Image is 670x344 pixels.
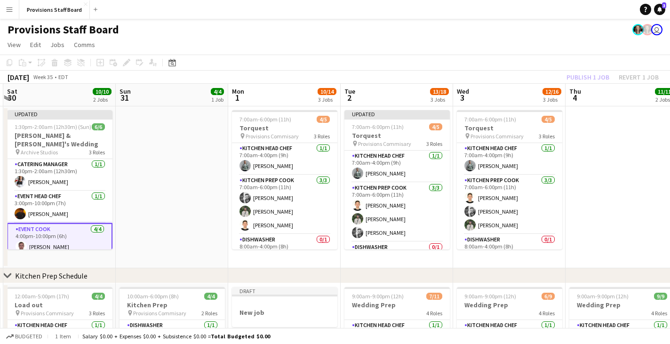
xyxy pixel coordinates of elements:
[642,24,653,35] app-user-avatar: Giannina Fazzari
[15,333,42,340] span: Budgeted
[662,2,666,8] span: 3
[651,24,662,35] app-user-avatar: Dustin Gallagher
[52,333,74,340] span: 1 item
[82,333,270,340] div: Salary $0.00 + Expenses $0.00 + Subsistence $0.00 =
[632,24,644,35] app-user-avatar: Giannina Fazzari
[15,271,88,280] div: Kitchen Prep Schedule
[31,73,55,80] span: Week 35
[30,40,41,49] span: Edit
[8,72,29,82] div: [DATE]
[58,73,68,80] div: EDT
[70,39,99,51] a: Comms
[8,23,119,37] h1: Provisions Staff Board
[19,0,90,19] button: Provisions Staff Board
[654,4,665,15] a: 3
[8,40,21,49] span: View
[50,40,64,49] span: Jobs
[4,39,24,51] a: View
[47,39,68,51] a: Jobs
[211,333,270,340] span: Total Budgeted $0.00
[74,40,95,49] span: Comms
[5,331,44,342] button: Budgeted
[26,39,45,51] a: Edit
